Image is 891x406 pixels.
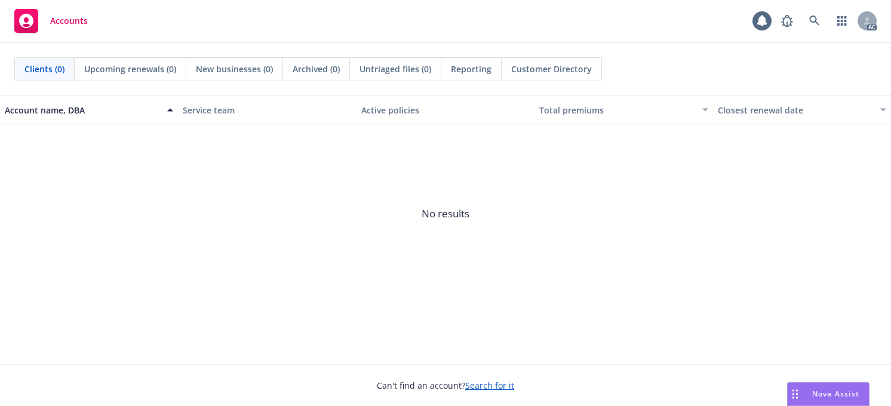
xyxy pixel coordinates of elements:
[196,63,273,75] span: New businesses (0)
[465,380,514,391] a: Search for it
[830,9,854,33] a: Switch app
[377,379,514,392] span: Can't find an account?
[50,16,88,26] span: Accounts
[357,96,534,124] button: Active policies
[787,382,870,406] button: Nova Assist
[360,63,431,75] span: Untriaged files (0)
[84,63,176,75] span: Upcoming renewals (0)
[5,104,160,116] div: Account name, DBA
[183,104,351,116] div: Service team
[361,104,530,116] div: Active policies
[534,96,712,124] button: Total premiums
[451,63,491,75] span: Reporting
[293,63,340,75] span: Archived (0)
[788,383,803,405] div: Drag to move
[718,104,873,116] div: Closest renewal date
[775,9,799,33] a: Report a Bug
[178,96,356,124] button: Service team
[539,104,695,116] div: Total premiums
[803,9,827,33] a: Search
[10,4,93,38] a: Accounts
[713,96,891,124] button: Closest renewal date
[511,63,592,75] span: Customer Directory
[24,63,64,75] span: Clients (0)
[812,389,859,399] span: Nova Assist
